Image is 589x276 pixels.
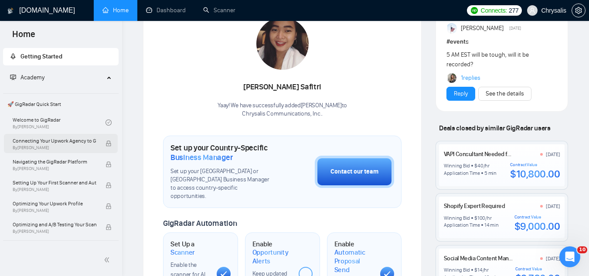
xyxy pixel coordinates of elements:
[454,89,468,99] a: Reply
[485,215,491,221] div: /hr
[13,145,96,150] span: By [PERSON_NAME]
[444,266,470,273] div: Winning Bid
[448,73,457,83] img: Korlan
[509,6,518,15] span: 277
[334,240,374,274] h1: Enable
[471,7,478,14] img: upwork-logo.png
[10,53,16,59] span: rocket
[4,95,118,113] span: 🚀 GigRadar Quick Start
[446,87,475,101] button: Reply
[572,3,586,17] button: setting
[20,53,62,60] span: Getting Started
[13,157,96,166] span: Navigating the GigRadar Platform
[13,166,96,171] span: By [PERSON_NAME]
[477,162,483,169] div: 40
[446,37,557,47] h1: # events
[474,266,477,273] div: $
[13,208,96,213] span: By [PERSON_NAME]
[461,74,480,82] a: 1replies
[5,28,42,46] span: Home
[104,256,112,264] span: double-left
[436,120,554,136] span: Deals closed by similar GigRadar users
[481,6,507,15] span: Connects:
[546,151,560,158] div: [DATE]
[13,229,96,234] span: By [PERSON_NAME]
[444,162,470,169] div: Winning Bid
[572,7,586,14] a: setting
[447,23,458,34] img: Anisuzzaman Khan
[477,215,485,221] div: 100
[474,162,477,169] div: $
[252,240,292,266] h1: Enable
[106,140,112,147] span: lock
[515,266,560,272] div: Contract Value
[484,170,497,177] div: 5 min
[486,89,524,99] a: See the details
[546,255,560,262] div: [DATE]
[474,215,477,221] div: $
[106,119,112,126] span: check-circle
[170,153,233,162] span: Business Manager
[510,167,560,181] div: $10,800.00
[218,110,347,118] p: Chrysalis Communications, Inc. .
[106,182,112,188] span: lock
[483,162,490,169] div: /hr
[10,74,16,80] span: fund-projection-screen
[4,242,118,260] span: 👑 Agency Success with GigRadar
[546,203,560,210] div: [DATE]
[13,136,96,145] span: Connecting Your Upwork Agency to GigRadar
[146,7,186,14] a: dashboardDashboard
[13,220,96,229] span: Optimizing and A/B Testing Your Scanner for Better Results
[514,220,560,233] div: $9,000.00
[444,202,505,210] a: Shopify Expert Required
[102,7,129,14] a: homeHome
[572,7,585,14] span: setting
[170,248,195,257] span: Scanner
[13,199,96,208] span: Optimizing Your Upwork Profile
[577,246,587,253] span: 10
[478,87,531,101] button: See the details
[170,143,271,162] h1: Set up your Country-Specific
[444,221,480,228] div: Application Time
[13,178,96,187] span: Setting Up Your First Scanner and Auto-Bidder
[13,113,106,132] a: Welcome to GigRadarBy[PERSON_NAME]
[170,240,210,257] h1: Set Up a
[461,24,504,33] span: [PERSON_NAME]
[330,167,378,177] div: Contact our team
[163,218,237,228] span: GigRadar Automation
[256,17,309,70] img: 1711072119083-WhatsApp%20Image%202024-03-22%20at%2010.42.39.jpeg
[218,80,347,95] div: [PERSON_NAME] Safitri
[20,74,44,81] span: Academy
[514,215,560,220] div: Contract Value
[477,266,483,273] div: 14
[106,224,112,230] span: lock
[315,156,394,188] button: Contact our team
[484,221,499,228] div: 14 min
[13,187,96,192] span: By [PERSON_NAME]
[106,161,112,167] span: lock
[170,167,271,201] span: Set up your [GEOGRAPHIC_DATA] or [GEOGRAPHIC_DATA] Business Manager to access country-specific op...
[559,246,580,267] iframe: Intercom live chat
[203,7,235,14] a: searchScanner
[510,162,560,167] div: Contract Value
[3,48,119,65] li: Getting Started
[444,215,470,221] div: Winning Bid
[444,170,480,177] div: Application Time
[446,50,535,69] div: 5 AM EST will be tough, will it be recorded?
[7,4,14,18] img: logo
[509,24,521,32] span: [DATE]
[218,102,347,118] div: Yaay! We have successfully added [PERSON_NAME] to
[106,203,112,209] span: lock
[10,74,44,81] span: Academy
[483,266,489,273] div: /hr
[529,7,535,14] span: user
[252,248,292,265] span: Opportunity Alerts
[334,248,374,274] span: Automatic Proposal Send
